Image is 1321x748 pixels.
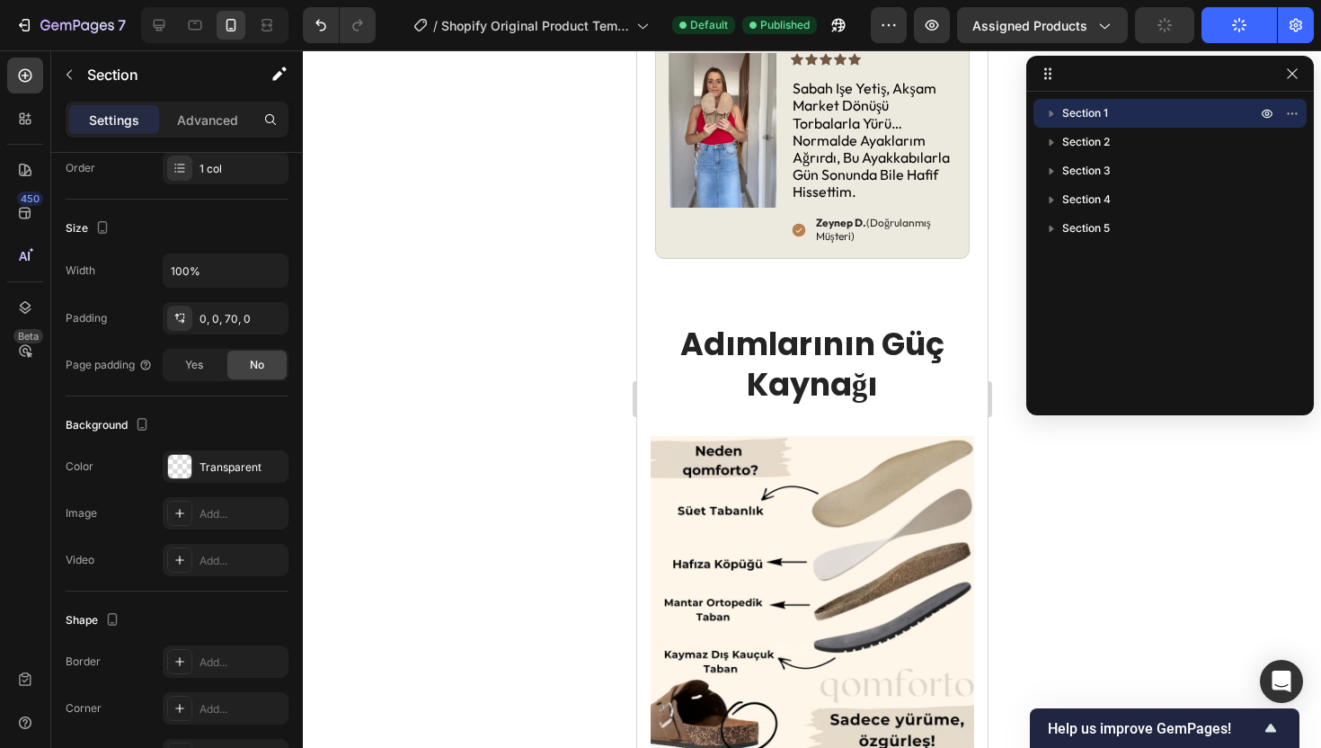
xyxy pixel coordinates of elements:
[760,17,810,33] span: Published
[1048,717,1281,739] button: Show survey - Help us improve GemPages!
[1062,162,1111,180] span: Section 3
[66,700,102,717] div: Corner
[66,505,97,521] div: Image
[66,414,153,438] div: Background
[1062,191,1111,209] span: Section 4
[433,16,438,35] span: /
[441,16,629,35] span: Shopify Original Product Template
[957,7,1128,43] button: Assigned Products
[17,191,43,206] div: 450
[7,7,134,43] button: 7
[13,386,337,709] img: gempages_585141092081468251-02b6b4a2-3fa3-4b67-b215-700b2882221a.jpg
[185,357,203,373] span: Yes
[199,506,284,522] div: Add...
[1062,133,1110,151] span: Section 2
[66,654,101,670] div: Border
[199,701,284,717] div: Add...
[66,459,93,475] div: Color
[199,161,284,177] div: 1 col
[66,263,95,279] div: Width
[972,16,1087,35] span: Assigned Products
[177,111,238,129] p: Advanced
[199,459,284,476] div: Transparent
[66,357,153,373] div: Page padding
[66,609,123,633] div: Shape
[303,7,376,43] div: Undo/Redo
[690,17,728,33] span: Default
[1062,219,1110,237] span: Section 5
[87,64,235,85] p: Section
[164,254,288,287] input: Auto
[89,111,139,129] p: Settings
[66,160,95,176] div: Order
[250,357,264,373] span: No
[199,553,284,569] div: Add...
[1062,104,1108,122] span: Section 1
[1048,720,1260,737] span: Help us improve GemPages!
[637,50,988,748] iframe: Design area
[66,310,107,326] div: Padding
[13,329,43,343] div: Beta
[199,311,284,327] div: 0, 0, 70, 0
[66,552,94,568] div: Video
[118,14,126,36] p: 7
[66,217,113,241] div: Size
[1260,660,1303,703] div: Open Intercom Messenger
[199,654,284,671] div: Add...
